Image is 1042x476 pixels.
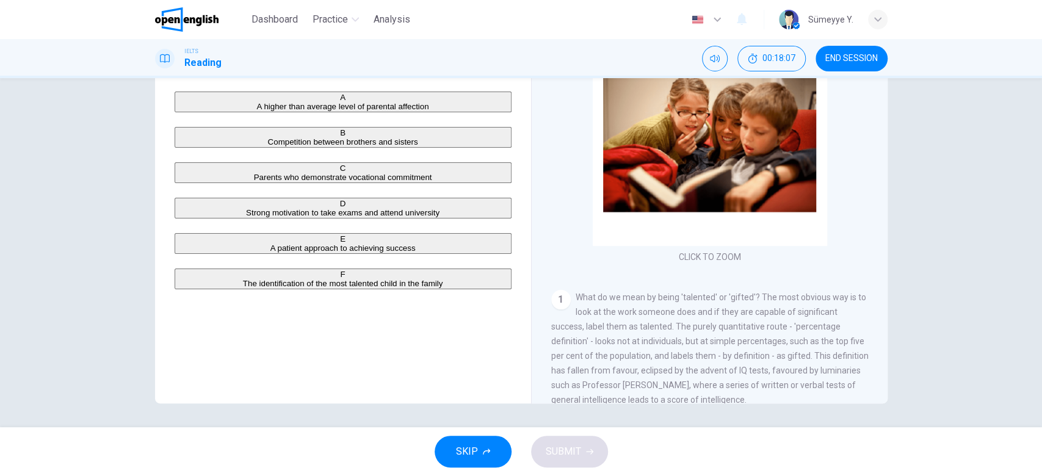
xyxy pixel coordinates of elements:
div: D [176,199,510,208]
img: en [690,15,705,24]
div: E [176,234,510,243]
div: Mute [702,46,728,71]
span: A patient approach to achieving success [270,243,416,253]
h1: Reading [184,56,222,70]
span: Analysis [374,12,410,27]
div: Sümeyye Y. [808,12,853,27]
div: A [176,93,510,102]
span: SKIP [456,443,478,460]
span: END SESSION [825,54,878,63]
button: SKIP [435,436,512,467]
div: 1 [551,290,571,309]
span: Strong motivation to take exams and attend university [246,208,440,217]
div: C [176,164,510,173]
button: EA patient approach to achieving success [175,233,512,254]
button: Dashboard [247,9,303,31]
span: IELTS [184,47,198,56]
div: B [176,128,510,137]
span: The identification of the most talented child in the family [243,279,443,288]
button: CParents who demonstrate vocational commitment [175,162,512,183]
button: AA higher than average level of parental affection [175,92,512,112]
span: Practice [313,12,348,27]
button: 00:18:07 [737,46,806,71]
span: What do we mean by being 'talented' or 'gifted'? The most obvious way is to look at the work some... [551,292,869,405]
img: OpenEnglish logo [155,7,219,32]
button: END SESSION [816,46,888,71]
button: DStrong motivation to take exams and attend university [175,198,512,218]
a: OpenEnglish logo [155,7,247,32]
span: 00:18:07 [762,54,795,63]
div: Hide [737,46,806,71]
img: Profile picture [779,10,798,29]
button: Analysis [369,9,415,31]
button: FThe identification of the most talented child in the family [175,269,512,289]
span: Dashboard [251,12,298,27]
button: Practice [308,9,364,31]
span: Parents who demonstrate vocational commitment [254,173,432,182]
span: A higher than average level of parental affection [256,102,429,111]
span: Competition between brothers and sisters [268,137,418,146]
div: F [176,270,510,279]
button: BCompetition between brothers and sisters [175,127,512,148]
